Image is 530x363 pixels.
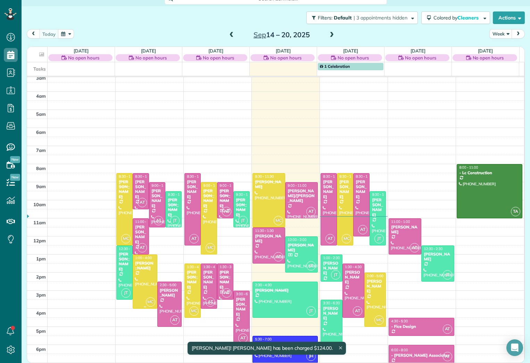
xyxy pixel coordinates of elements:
[39,29,59,39] button: today
[135,256,152,260] span: 1:00 - 4:00
[366,279,384,294] div: [PERSON_NAME]
[459,165,478,170] span: 8:00 - 11:00
[443,324,452,334] span: AT
[287,243,316,253] div: [PERSON_NAME]
[135,174,154,179] span: 8:30 - 10:30
[331,270,340,280] span: JT
[353,306,362,316] span: AT
[160,283,176,287] span: 2:30 - 5:00
[141,48,156,54] a: [DATE]
[235,197,248,218] div: [PERSON_NAME]
[391,319,408,323] span: 4:30 - 5:30
[512,29,525,39] button: next
[238,216,248,225] span: JT
[391,219,410,224] span: 11:00 - 1:00
[119,174,138,179] span: 8:30 - 12:30
[206,243,215,252] span: MC
[146,297,155,307] span: MC
[151,188,163,209] div: [PERSON_NAME]
[222,207,231,216] span: AT
[433,15,481,21] span: Colored by
[33,238,46,243] span: 12pm
[121,234,131,243] span: MC
[303,11,418,24] a: Filters: Default | 3 appointments hidden
[338,54,369,61] span: No open hours
[36,292,46,298] span: 3pm
[473,54,504,61] span: No open hours
[159,288,180,298] div: [PERSON_NAME]
[187,174,206,179] span: 8:30 - 12:30
[356,174,374,179] span: 8:30 - 12:00
[345,270,362,285] div: [PERSON_NAME]
[306,207,316,216] span: AT
[68,54,99,61] span: No open hours
[36,256,46,261] span: 1pm
[391,324,452,329] div: - Fice Design
[355,179,367,200] div: [PERSON_NAME]
[323,301,340,305] span: 3:30 - 6:30
[374,234,384,243] span: JT
[318,15,332,21] span: Filters:
[489,29,512,39] button: Week
[345,265,362,269] span: 1:30 - 4:30
[274,216,283,225] span: MC
[151,183,170,188] span: 9:00 - 11:30
[255,337,272,341] span: 5:30 - 7:00
[506,339,523,356] div: Open Intercom Messenger
[36,75,46,81] span: 3am
[457,15,480,21] span: Cleaners
[459,170,520,175] div: - Lc Construction
[154,216,163,225] span: AT
[323,179,335,200] div: [PERSON_NAME]
[36,328,46,334] span: 5pm
[36,346,46,352] span: 6pm
[219,270,231,290] div: [PERSON_NAME]
[391,353,452,358] div: - [PERSON_NAME] Associates
[219,188,231,209] div: [PERSON_NAME]
[74,48,89,54] a: [DATE]
[287,188,316,203] div: [PERSON_NAME]/[PERSON_NAME]
[325,234,335,243] span: AT
[118,179,131,200] div: [PERSON_NAME]
[36,147,46,153] span: 7am
[358,225,367,234] span: AT
[135,261,155,271] div: [PERSON_NAME]
[36,129,46,135] span: 6am
[203,270,215,290] div: [PERSON_NAME]
[320,64,350,69] span: 1 Celebration
[238,333,248,343] span: AT
[254,30,266,39] span: Sep
[187,342,346,355] div: [PERSON_NAME]! [PERSON_NAME] has been charged $124.00.
[138,243,147,252] span: AT
[423,252,452,262] div: [PERSON_NAME]
[238,31,325,39] h2: 14 – 20, 2025
[187,179,199,200] div: [PERSON_NAME]
[443,352,452,361] span: AT
[135,219,154,224] span: 11:00 - 1:00
[222,288,231,298] span: AT
[119,247,138,251] span: 12:30 - 3:30
[236,292,252,296] span: 3:00 - 6:00
[135,179,147,200] div: [PERSON_NAME]
[306,261,316,271] span: JT
[405,54,436,61] span: No open hours
[288,237,306,242] span: 12:00 - 2:00
[424,247,442,251] span: 12:30 - 2:30
[343,48,358,54] a: [DATE]
[36,111,46,117] span: 5am
[206,297,215,307] span: AT
[220,265,236,269] span: 1:30 - 3:30
[203,54,234,61] span: No open hours
[443,270,452,280] span: JT
[255,174,274,179] span: 8:30 - 11:30
[255,228,274,233] span: 11:30 - 1:30
[511,207,520,216] span: TA
[203,188,215,209] div: [PERSON_NAME]
[306,11,418,24] button: Filters: Default | 3 appointments hidden
[323,261,340,276] div: [PERSON_NAME]
[203,265,220,269] span: 1:30 - 4:00
[208,48,223,54] a: [DATE]
[170,315,180,325] span: AT
[36,184,46,189] span: 9am
[323,174,342,179] span: 8:30 - 12:30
